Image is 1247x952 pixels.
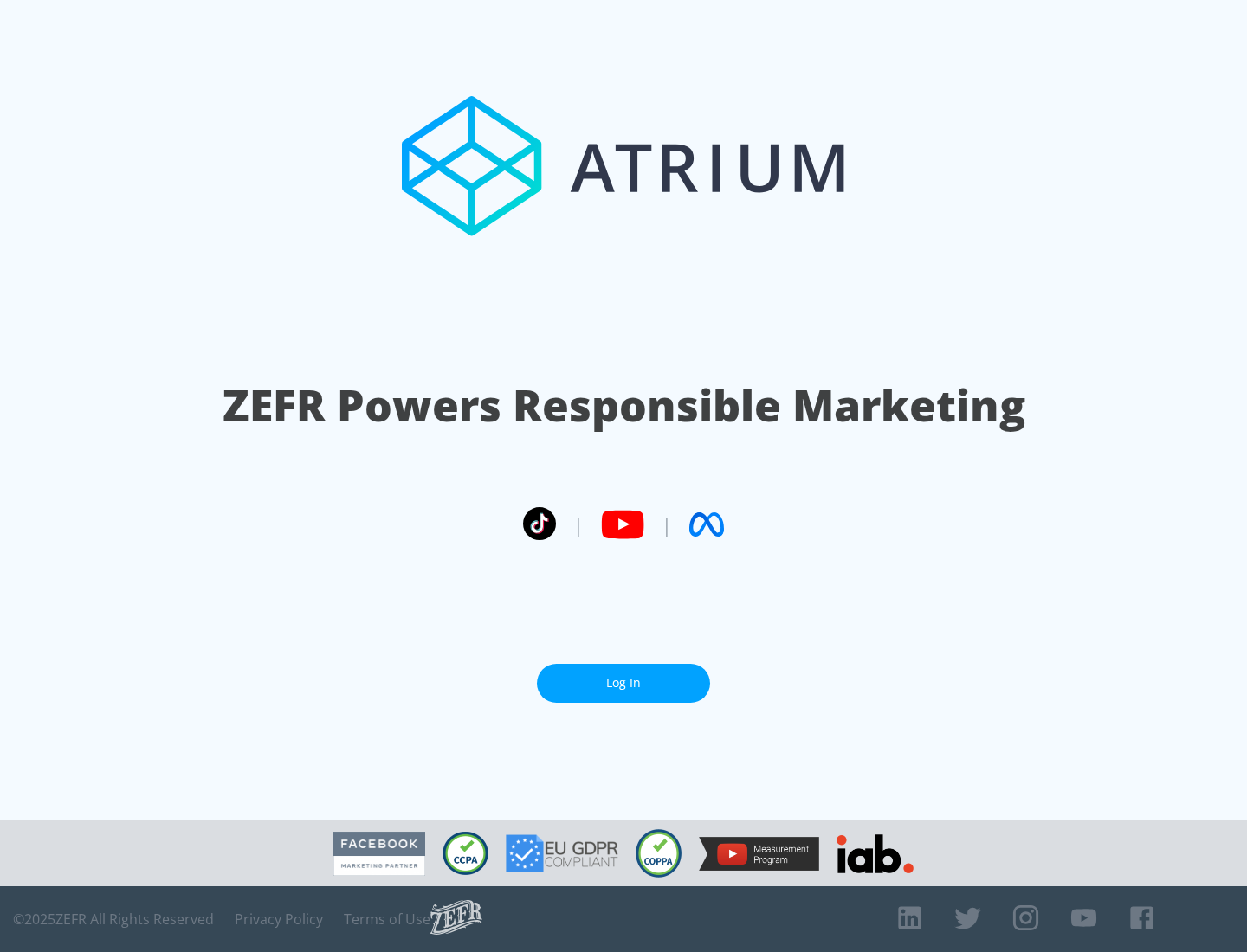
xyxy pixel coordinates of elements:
img: YouTube Measurement Program [699,837,819,871]
span: © 2025 ZEFR All Rights Reserved [13,910,214,928]
span: | [662,511,672,537]
a: Privacy Policy [235,910,323,928]
img: CCPA Compliant [443,832,488,875]
img: Facebook Marketing Partner [333,832,425,876]
img: GDPR Compliant [506,834,618,872]
a: Log In [537,664,710,703]
span: | [573,511,584,537]
a: Terms of Use [344,910,430,928]
h1: ZEFR Powers Responsible Marketing [223,376,1025,435]
img: IAB [837,834,914,873]
img: COPPA Compliant [636,829,682,878]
